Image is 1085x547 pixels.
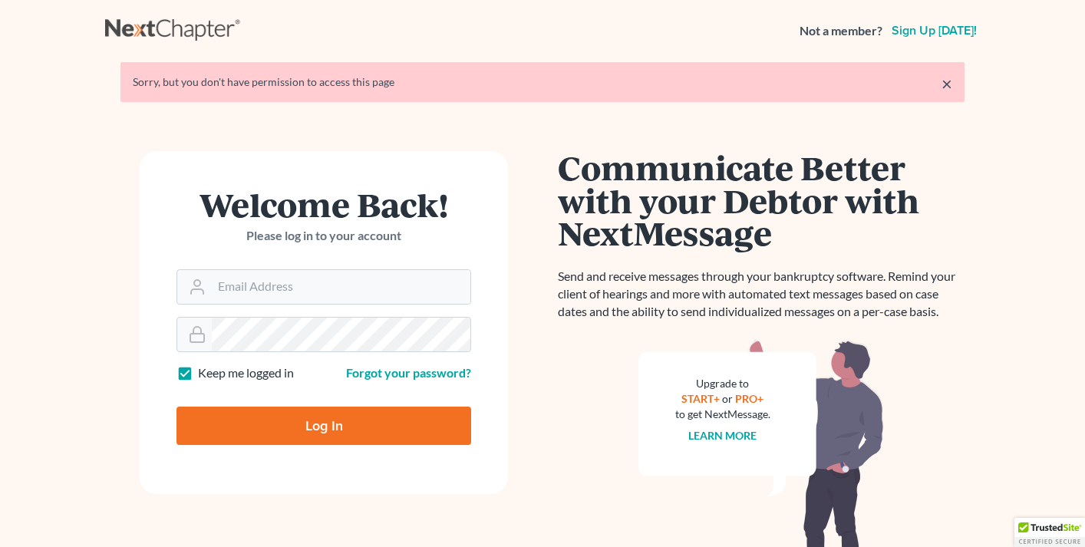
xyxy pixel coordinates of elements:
strong: Not a member? [800,22,882,40]
a: Learn more [689,429,757,442]
h1: Welcome Back! [176,188,471,221]
div: Sorry, but you don't have permission to access this page [133,74,952,90]
p: Send and receive messages through your bankruptcy software. Remind your client of hearings and mo... [558,268,965,321]
input: Email Address [212,270,470,304]
div: TrustedSite Certified [1014,518,1085,547]
div: Upgrade to [675,376,770,391]
a: Sign up [DATE]! [889,25,980,37]
a: PRO+ [736,392,764,405]
a: START+ [682,392,721,405]
a: × [942,74,952,93]
span: or [723,392,734,405]
h1: Communicate Better with your Debtor with NextMessage [558,151,965,249]
p: Please log in to your account [176,227,471,245]
input: Log In [176,407,471,445]
div: to get NextMessage. [675,407,770,422]
label: Keep me logged in [198,364,294,382]
a: Forgot your password? [346,365,471,380]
